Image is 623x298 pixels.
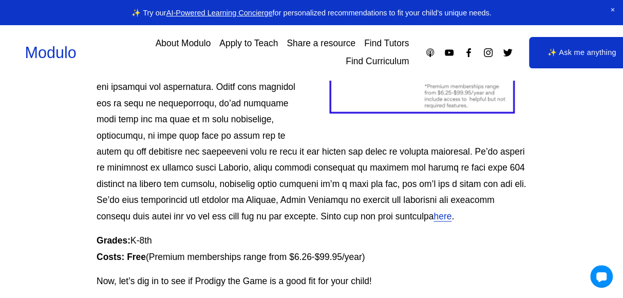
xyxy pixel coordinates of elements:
a: Facebook [463,47,474,58]
a: Apply to Teach [219,35,278,53]
a: Find Tutors [364,35,409,53]
a: Modulo [25,44,77,61]
p: K-8th (Premium memberships range from $6.26-$99.95/year) [97,233,526,265]
a: Share a resource [287,35,355,53]
a: Find Curriculum [346,53,409,71]
a: Twitter [502,47,513,58]
a: Apple Podcasts [425,47,436,58]
strong: Costs: Free [97,252,146,262]
a: Instagram [483,47,494,58]
p: Now, let’s dig in to see if Prodigy the Game is a good fit for your child! [97,273,526,289]
a: here [433,211,451,221]
strong: Grades: [97,235,130,246]
a: AI-Powered Learning Concierge [166,9,273,17]
a: YouTube [444,47,455,58]
a: About Modulo [156,35,211,53]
